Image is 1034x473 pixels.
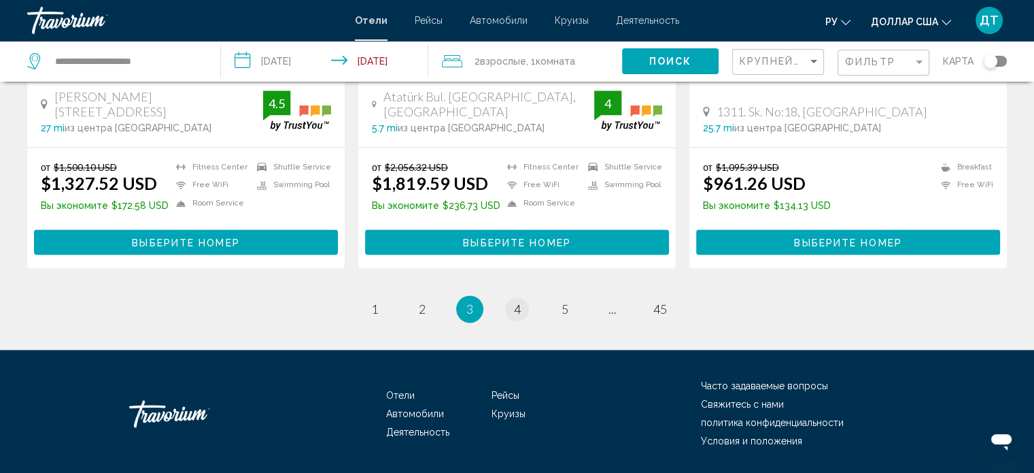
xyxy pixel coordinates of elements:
a: Выберите номер [696,233,1000,248]
button: Поиск [622,48,719,74]
button: Travelers: 2 adults, 0 children [428,41,622,82]
a: Условия и положения [701,436,802,446]
del: $2,056.32 USD [385,161,448,173]
li: Free WiFi [934,180,993,191]
ins: $1,819.59 USD [372,173,488,193]
span: Вы экономите [41,200,108,211]
ins: $961.26 USD [703,173,806,193]
span: 2 [419,301,426,316]
span: 27 mi [41,123,65,133]
span: Взрослые [480,56,526,67]
a: Выберите номер [34,233,338,248]
span: из центра [GEOGRAPHIC_DATA] [398,123,545,133]
font: доллар США [871,16,938,27]
button: Toggle map [973,55,1007,67]
li: Shuttle Service [581,161,662,173]
a: Травориум [129,393,265,434]
a: Круизы [492,408,525,419]
span: ... [608,301,617,316]
span: от [372,161,381,173]
font: ру [825,16,838,27]
span: Вы экономите [703,200,770,211]
span: 1311. Sk. No:18, [GEOGRAPHIC_DATA] [717,104,927,119]
img: trustyou-badge.svg [263,91,331,131]
font: Свяжитесь с нами [701,399,784,410]
a: Деятельность [386,427,449,438]
a: Автомобили [470,15,528,26]
button: Выберите номер [696,229,1000,255]
a: Травориум [27,7,341,34]
a: Автомобили [386,408,444,419]
li: Shuttle Service [250,161,331,173]
del: $1,095.39 USD [716,161,779,173]
span: [PERSON_NAME] [STREET_ADDRESS] [54,89,263,119]
a: Рейсы [415,15,443,26]
button: Check-in date: Aug 26, 2025 Check-out date: Sep 2, 2025 [221,41,428,82]
span: 3 [466,301,473,316]
button: Выберите номер [365,229,669,255]
a: политика конфиденциальности [701,417,844,428]
p: $236.73 USD [372,200,500,211]
font: ДТ [980,13,999,27]
li: Free WiFi [169,180,250,191]
span: 25.7 mi [703,123,734,133]
a: Круизы [555,15,589,26]
span: Поиск [649,56,692,67]
img: trustyou-badge.svg [594,91,662,131]
a: Рейсы [492,390,519,401]
span: 4 [514,301,521,316]
p: $134.13 USD [703,200,831,211]
li: Room Service [500,197,581,209]
li: Free WiFi [500,180,581,191]
span: Выберите номер [463,237,570,248]
span: 2 [475,52,526,71]
li: Breakfast [934,161,993,173]
div: 4 [594,95,621,112]
span: карта [943,52,973,71]
span: Выберите номер [794,237,901,248]
del: $1,500.10 USD [54,161,117,173]
span: из центра [GEOGRAPHIC_DATA] [734,123,881,133]
div: 4.5 [263,95,290,112]
button: Filter [838,49,929,77]
a: Отели [355,15,387,26]
span: Комната [536,56,575,67]
span: от [703,161,712,173]
span: от [41,161,50,173]
span: Крупнейшие сбережения [740,56,902,67]
a: Выберите номер [365,233,669,248]
span: 1 [371,301,378,316]
li: Fitness Center [500,161,581,173]
span: , 1 [526,52,575,71]
a: Часто задаваемые вопросы [701,380,828,391]
p: $172.58 USD [41,200,169,211]
a: Деятельность [616,15,679,26]
span: 5.7 mi [372,123,398,133]
span: Фильтр [845,56,895,67]
span: Вы экономите [372,200,439,211]
button: Меню пользователя [971,6,1007,35]
iframe: Кнопка запуска окна обмена сообщениями [980,419,1023,462]
button: Изменить язык [825,12,850,31]
span: 5 [562,301,568,316]
span: Выберите номер [132,237,239,248]
span: 45 [653,301,667,316]
mat-select: Sort by [740,56,820,68]
a: Отели [386,390,415,401]
ul: Pagination [27,295,1007,323]
ins: $1,327.52 USD [41,173,157,193]
li: Room Service [169,197,250,209]
button: Изменить валюту [871,12,951,31]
